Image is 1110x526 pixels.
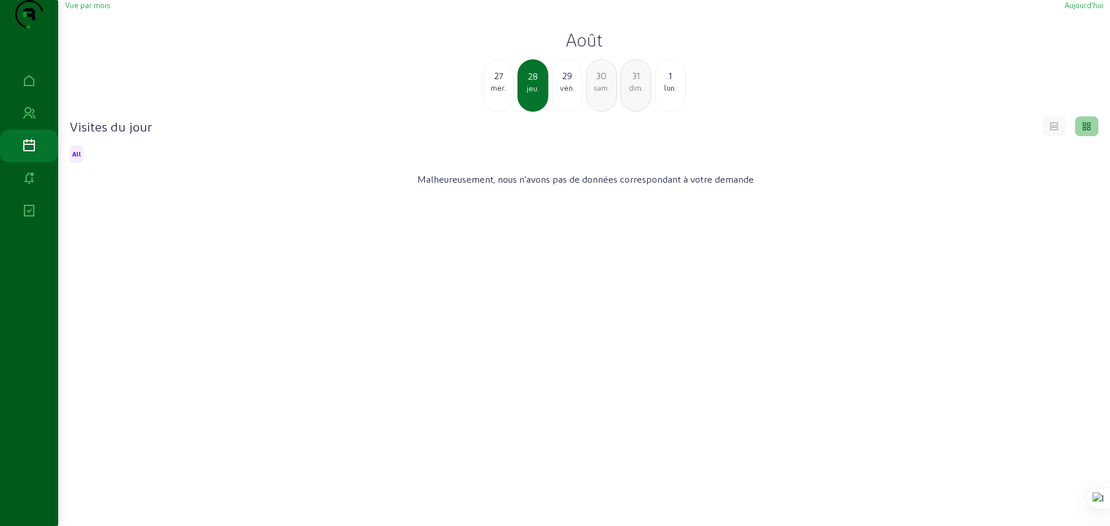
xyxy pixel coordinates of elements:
div: 31 [621,69,651,83]
div: 29 [552,69,582,83]
div: jeu. [519,83,547,94]
div: 1 [655,69,685,83]
div: dim. [621,83,651,93]
div: 28 [519,69,547,83]
span: All [72,150,81,158]
h2: Août [65,29,1103,50]
span: Vue par mois [65,1,110,9]
h4: Visites du jour [70,118,152,134]
div: 30 [587,69,616,83]
div: 27 [484,69,513,83]
div: ven. [552,83,582,93]
div: lun. [655,83,685,93]
div: sam. [587,83,616,93]
span: Malheureusement, nous n'avons pas de données correspondant à votre demande [417,172,754,186]
span: Aujourd'hui [1065,1,1103,9]
div: mer. [484,83,513,93]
